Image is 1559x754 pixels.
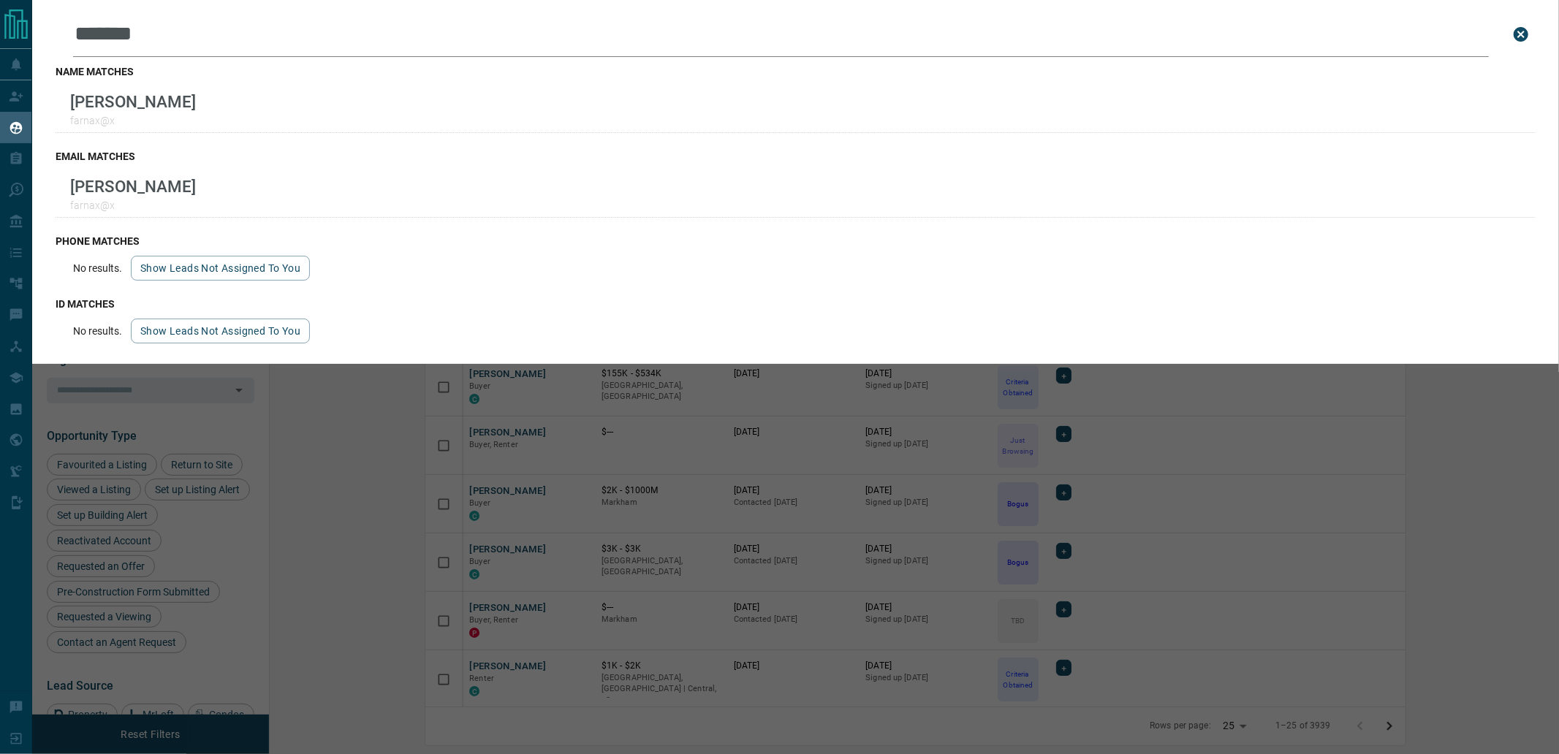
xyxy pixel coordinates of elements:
[70,199,196,211] p: farnax@x
[70,115,196,126] p: farnax@x
[56,151,1536,162] h3: email matches
[131,256,310,281] button: show leads not assigned to you
[56,235,1536,247] h3: phone matches
[131,319,310,343] button: show leads not assigned to you
[56,298,1536,310] h3: id matches
[70,92,196,111] p: [PERSON_NAME]
[70,177,196,196] p: [PERSON_NAME]
[56,66,1536,77] h3: name matches
[73,325,122,337] p: No results.
[73,262,122,274] p: No results.
[1506,20,1536,49] button: close search bar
